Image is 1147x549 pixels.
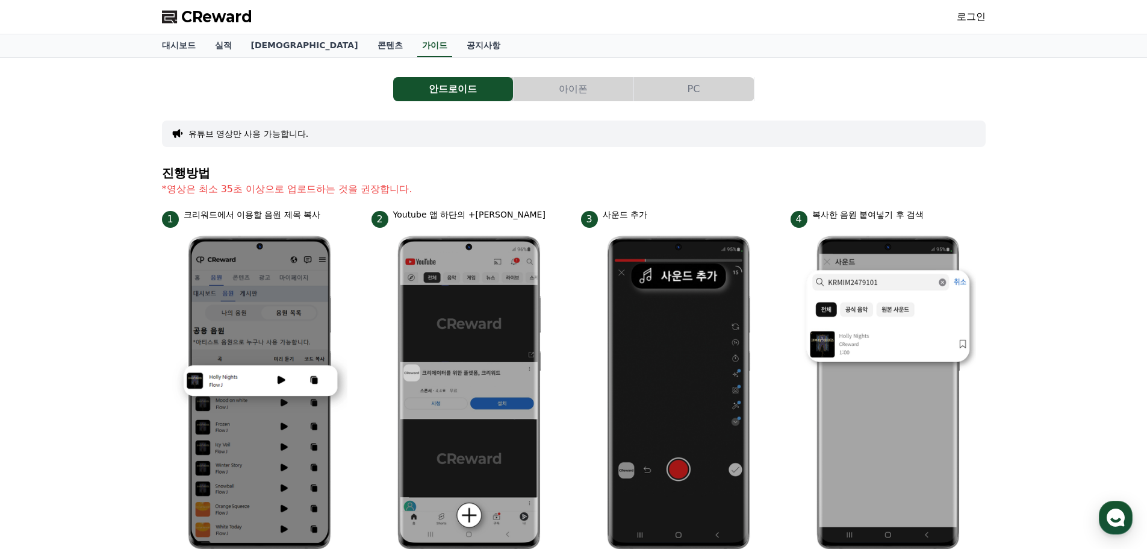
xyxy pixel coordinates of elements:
span: 설정 [186,400,200,410]
button: PC [634,77,754,101]
span: 4 [791,211,807,228]
span: 대화 [110,401,125,410]
button: 아이폰 [514,77,633,101]
p: Youtube 앱 하단의 +[PERSON_NAME] [393,209,546,221]
p: *영상은 최소 35초 이상으로 업로드하는 것을 권장합니다. [162,182,986,196]
a: 안드로이드 [393,77,514,101]
a: 가이드 [417,34,452,57]
span: CReward [181,7,252,27]
a: 설정 [155,382,231,412]
p: 복사한 음원 붙여넣기 후 검색 [812,209,924,221]
span: 홈 [38,400,45,410]
a: 로그인 [957,10,986,24]
a: [DEMOGRAPHIC_DATA] [241,34,368,57]
button: 안드로이드 [393,77,513,101]
span: 2 [371,211,388,228]
h4: 진행방법 [162,166,986,180]
button: 유튜브 영상만 사용 가능합니다. [188,128,309,140]
a: CReward [162,7,252,27]
a: 홈 [4,382,79,412]
a: 대화 [79,382,155,412]
p: 사운드 추가 [603,209,647,221]
span: 3 [581,211,598,228]
a: 공지사항 [457,34,510,57]
p: 크리워드에서 이용할 음원 제목 복사 [184,209,321,221]
a: 콘텐츠 [368,34,412,57]
a: 실적 [205,34,241,57]
a: PC [634,77,754,101]
span: 1 [162,211,179,228]
a: 대시보드 [152,34,205,57]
